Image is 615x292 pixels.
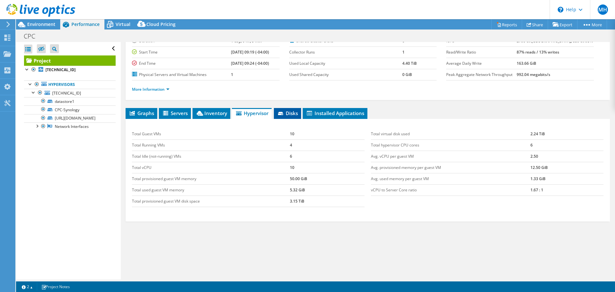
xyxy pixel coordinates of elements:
td: 3.15 TiB [290,196,365,207]
label: Collector Runs [289,49,402,55]
b: 0 [402,38,405,44]
span: Cloud Pricing [146,21,176,27]
a: Project Notes [37,283,74,291]
label: Average Daily Write [446,60,517,67]
td: 2.24 TiB [530,129,603,140]
td: 2.50 [530,151,603,162]
td: Total used guest VM memory [132,184,290,196]
span: Hypervisor [235,110,268,116]
span: MH [598,4,608,15]
td: Total Running VMs [132,139,290,151]
td: Total Guest VMs [132,129,290,140]
b: 0 GiB [402,72,412,77]
a: More Information [132,87,169,92]
td: 10 [290,129,365,140]
a: Hypervisors [24,80,116,89]
label: Used Shared Capacity [289,71,402,78]
span: Inventory [196,110,227,116]
td: Avg. used memory per guest VM [371,173,530,184]
td: 50.00 GiB [290,173,365,184]
label: Used Local Capacity [289,60,402,67]
td: Total provisioned guest VM disk space [132,196,290,207]
td: 10 [290,162,365,173]
a: 2 [17,283,37,291]
b: [TECHNICAL_ID] [45,67,76,72]
td: 4 [290,139,365,151]
td: Avg. provisioned memory per guest VM [371,162,530,173]
label: End Time [132,60,231,67]
a: datastore1 [24,97,116,105]
a: More [577,20,607,29]
b: 87% reads / 13% writes [517,49,559,55]
span: [TECHNICAL_ID] [52,90,81,96]
span: Performance [71,21,100,27]
label: Start Time [132,49,231,55]
a: Project [24,55,116,66]
td: 5.32 GiB [290,184,365,196]
a: Export [548,20,578,29]
td: 1.67 : 1 [530,184,603,196]
td: vCPU to Server Core ratio [371,184,530,196]
b: 2799 at [GEOGRAPHIC_DATA], 839 at 95% [517,38,593,44]
span: Virtual [116,21,130,27]
b: 163.66 GiB [517,61,536,66]
b: [DATE] 09:24 (-04:00) [231,61,269,66]
td: Total virtual disk used [371,129,530,140]
label: Peak Aggregate Network Throughput [446,71,517,78]
td: 6 [290,151,365,162]
b: 4.40 TiB [402,61,417,66]
svg: \n [558,7,563,13]
td: Total hypervisor CPU cores [371,139,530,151]
td: 12.50 GiB [530,162,603,173]
a: CPC-Synology [24,105,116,114]
b: 992.04 megabits/s [517,72,550,77]
b: [DATE] 09:19 (-04:00) [231,49,269,55]
a: [TECHNICAL_ID] [24,89,116,97]
b: 1 [231,72,233,77]
span: Environment [27,21,55,27]
a: Share [522,20,548,29]
a: [URL][DOMAIN_NAME] [24,114,116,122]
b: 1 [402,49,405,55]
span: Installed Applications [306,110,364,116]
h1: CPC [21,33,45,40]
a: Network Interfaces [24,122,116,131]
td: 1.33 GiB [530,173,603,184]
td: Total provisioned guest VM memory [132,173,290,184]
span: Graphs [129,110,154,116]
label: Read/Write Ratio [446,49,517,55]
td: Total vCPU [132,162,290,173]
b: 1 day, 0 hr, 5 min [231,38,262,44]
td: Avg. vCPU per guest VM [371,151,530,162]
span: Servers [162,110,188,116]
label: Physical Servers and Virtual Machines [132,71,231,78]
td: 6 [530,139,603,151]
a: [TECHNICAL_ID] [24,66,116,74]
a: Reports [491,20,522,29]
span: Disks [277,110,298,116]
td: Total Idle (not-running) VMs [132,151,290,162]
